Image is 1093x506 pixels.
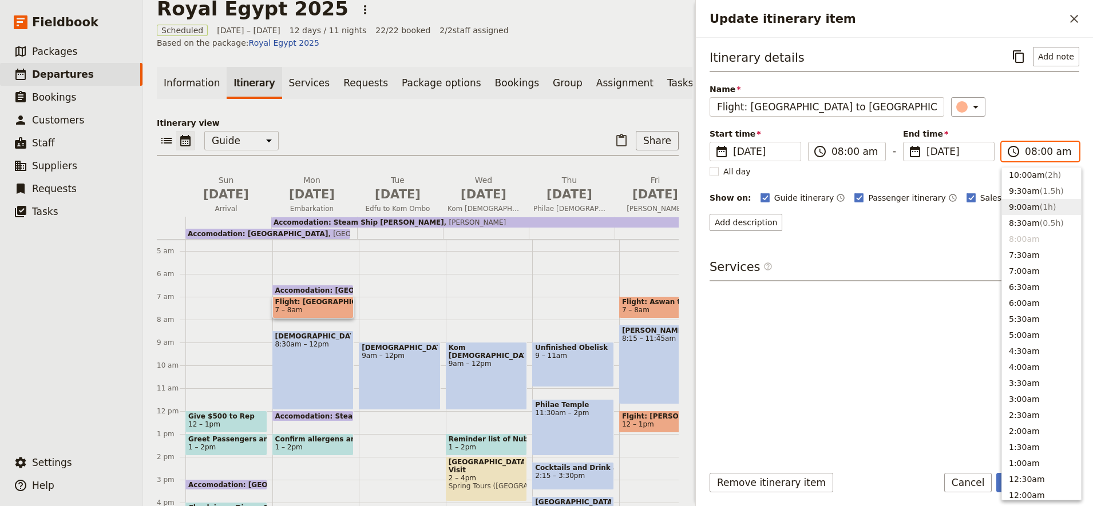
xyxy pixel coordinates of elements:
[32,206,58,217] span: Tasks
[188,435,264,443] span: Greet Passengers and distribute Luggage Tags
[362,174,434,203] h2: Tue
[449,443,476,451] span: 1 – 2pm
[375,25,430,36] span: 22/22 booked
[185,411,267,433] div: Give $500 to Rep12 – 1pm
[444,218,506,226] span: [PERSON_NAME]
[1002,423,1081,439] button: 2:00am
[357,174,443,217] button: Tue [DATE]Edfu to Kom Ombo
[533,174,605,203] h2: Thu
[615,174,700,217] button: Fri [DATE][PERSON_NAME]
[1002,343,1081,359] button: 4:30am
[535,352,611,360] span: 9 – 11am
[157,67,227,99] a: Information
[32,46,77,57] span: Packages
[763,262,773,276] span: ​
[32,91,76,103] span: Bookings
[622,326,698,334] span: [PERSON_NAME]
[446,342,528,410] div: Kom [DEMOGRAPHIC_DATA]9am – 12pm
[157,384,185,393] div: 11 am
[290,25,367,36] span: 12 days / 11 nights
[996,473,1079,492] button: Save changes
[272,330,354,410] div: [DEMOGRAPHIC_DATA]8:30am – 12pm
[32,480,54,491] span: Help
[271,204,353,213] span: Embarkation
[1002,247,1081,263] button: 7:30am
[774,192,834,204] span: Guide itinerary
[1040,186,1064,196] span: ( 1.5h )
[1002,263,1081,279] button: 7:00am
[622,412,698,420] span: Flgiht: [PERSON_NAME] to [GEOGRAPHIC_DATA]
[328,230,405,238] span: [GEOGRAPHIC_DATA]
[763,262,773,271] span: ​
[589,67,660,99] a: Assignment
[893,144,896,161] span: -
[619,325,701,404] div: [PERSON_NAME]8:15 – 11:45am
[449,435,525,443] span: Reminder list of Nubian Village participants
[1002,199,1081,215] button: 9:00am(1h)
[157,338,185,347] div: 9 am
[535,344,611,352] span: Unfinished Obelisk
[619,186,691,203] span: [DATE]
[1002,487,1081,503] button: 12:00am
[532,342,614,387] div: Unfinished Obelisk9 – 11am
[1002,407,1081,423] button: 2:30am
[622,420,654,428] span: 12 – 1pm
[622,306,650,314] span: 7 – 8am
[710,192,751,204] div: Show on:
[710,10,1064,27] h2: Update itinerary item
[157,315,185,324] div: 8 am
[395,67,488,99] a: Package options
[622,298,698,306] span: Flight: Aswan to [PERSON_NAME]
[272,296,354,318] div: Flight: [GEOGRAPHIC_DATA] to [GEOGRAPHIC_DATA]7 – 8am
[868,192,945,204] span: Passenger itinerary
[836,191,845,205] button: Time shown on guide itinerary
[249,38,319,47] a: Royal Egypt 2025
[908,145,922,158] span: ​
[275,332,351,340] span: [DEMOGRAPHIC_DATA]
[446,433,528,456] div: Reminder list of Nubian Village participants1 – 2pm
[535,401,611,409] span: Philae Temple
[813,145,827,158] span: ​
[272,433,354,456] div: Confirm allergens and dietary restrictions1 – 2pm
[157,475,185,484] div: 3 pm
[1033,47,1079,66] button: Add note
[535,498,611,506] span: [GEOGRAPHIC_DATA]
[32,160,77,172] span: Suppliers
[188,230,328,238] span: Accomodation: [GEOGRAPHIC_DATA]
[710,49,805,66] h3: Itinerary details
[185,433,267,456] div: Greet Passengers and distribute Luggage Tags1 – 2pm
[32,69,94,80] span: Departures
[951,97,985,117] button: ​
[1007,145,1020,158] span: ​
[449,458,525,474] span: [GEOGRAPHIC_DATA] Visit
[157,131,176,150] button: List view
[535,472,611,480] span: 2:15 – 3:30pm
[32,457,72,468] span: Settings
[944,473,992,492] button: Cancel
[612,131,631,150] button: Paste itinerary item
[32,14,98,31] span: Fieldbook
[176,131,195,150] button: Calendar view
[619,296,701,318] div: Flight: Aswan to [PERSON_NAME]7 – 8am
[546,67,589,99] a: Group
[190,186,262,203] span: [DATE]
[443,174,529,217] button: Wed [DATE]Kom [DEMOGRAPHIC_DATA]
[449,344,525,360] span: Kom [DEMOGRAPHIC_DATA]
[448,174,520,203] h2: Wed
[185,174,271,217] button: Sun [DATE]Arrival
[188,420,220,428] span: 12 – 1pm
[1002,359,1081,375] button: 4:00am
[362,344,438,352] span: [DEMOGRAPHIC_DATA]
[446,456,528,501] div: [GEOGRAPHIC_DATA] Visit2 – 4pmSpring Tours ([GEOGRAPHIC_DATA])
[980,192,1038,204] span: Sales itinerary
[948,191,957,205] button: Time shown on passenger itinerary
[710,214,782,231] button: Add description
[271,217,951,228] div: Accomodation: Steam Ship [PERSON_NAME][PERSON_NAME]
[276,174,348,203] h2: Mon
[533,186,605,203] span: [DATE]
[1002,215,1081,231] button: 8:30am(0.5h)
[157,246,185,256] div: 5 am
[1009,47,1028,66] button: Copy itinerary item
[723,166,751,177] span: All day
[619,174,691,203] h2: Fri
